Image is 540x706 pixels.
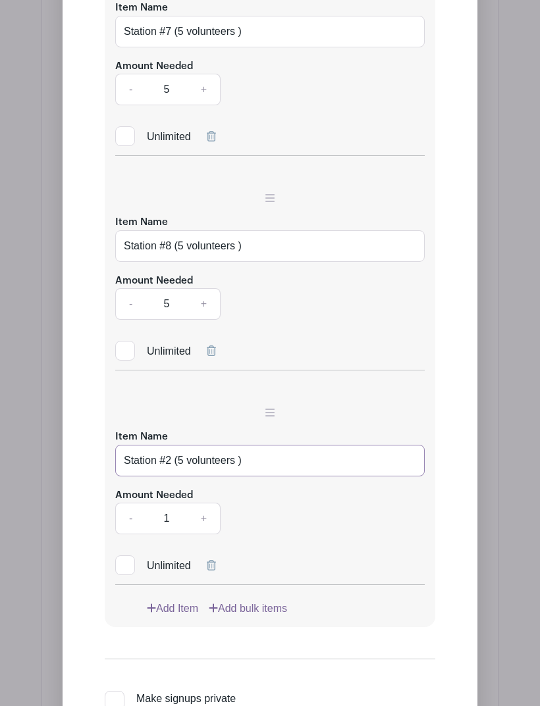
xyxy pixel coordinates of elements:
[115,1,168,16] label: Item Name
[115,430,168,445] label: Item Name
[115,215,168,230] label: Item Name
[115,274,193,289] label: Amount Needed
[188,74,221,105] a: +
[115,74,146,105] a: -
[115,16,425,47] input: e.g. Snacks or Check-in Attendees
[188,503,221,534] a: +
[147,131,191,142] span: Unlimited
[188,288,221,320] a: +
[147,345,191,357] span: Unlimited
[147,560,191,571] span: Unlimited
[115,488,193,503] label: Amount Needed
[147,601,198,617] a: Add Item
[115,503,146,534] a: -
[115,445,425,476] input: e.g. Snacks or Check-in Attendees
[115,230,425,262] input: e.g. Snacks or Check-in Attendees
[115,288,146,320] a: -
[209,601,287,617] a: Add bulk items
[115,59,193,74] label: Amount Needed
